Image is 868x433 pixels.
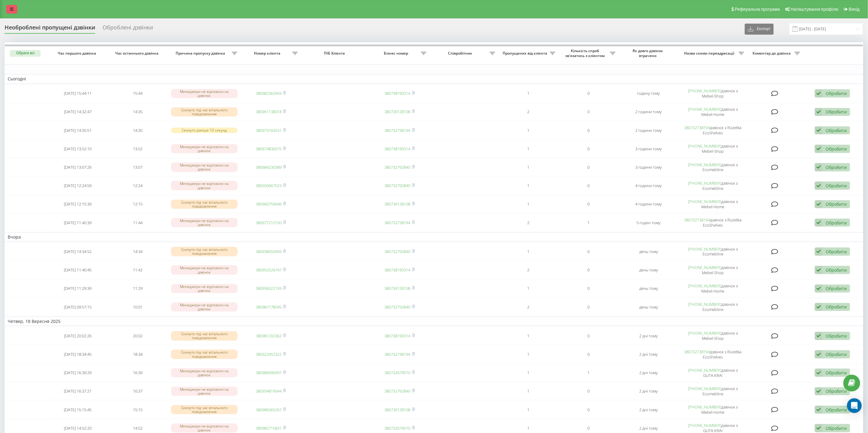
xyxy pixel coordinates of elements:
[498,364,559,381] td: 1
[559,159,619,176] td: 0
[619,214,679,231] td: 5 годин тому
[688,301,721,307] a: [PHONE_NUMBER]
[679,383,748,400] td: дзвінок з Ecomebline
[244,51,292,56] span: Номер клієнта
[373,51,421,56] span: Бізнес номер
[48,261,108,278] td: [DATE] 11:40:45
[385,333,411,339] a: 380738190314
[433,51,489,56] span: Співробітник
[171,368,238,377] div: Менеджери не відповіли на дзвінок
[108,243,168,260] td: 14:34
[256,146,282,151] a: 380674830075
[48,298,108,316] td: [DATE] 09:57:15
[385,128,411,133] a: 380732738194
[688,162,721,167] a: [PHONE_NUMBER]
[48,327,108,344] td: [DATE] 20:02:26
[256,90,282,96] a: 380682362943
[171,302,238,312] div: Менеджери не відповіли на дзвінок
[826,164,847,170] div: Обробити
[559,346,619,363] td: 0
[385,90,411,96] a: 380738190314
[826,285,847,291] div: Обробити
[256,285,282,291] a: 380958322193
[108,327,168,344] td: 20:02
[688,143,721,149] a: [PHONE_NUMBER]
[559,243,619,260] td: 0
[10,50,41,57] button: Обрати всі
[826,90,847,96] div: Обробити
[684,125,710,130] a: 380732738194
[559,140,619,157] td: 0
[256,183,282,188] a: 380500667023
[5,317,863,326] td: Четвер, 18 Вересня 2025
[619,298,679,316] td: день тому
[826,407,847,413] div: Обробити
[688,106,721,112] a: [PHONE_NUMBER]
[688,88,721,94] a: [PHONE_NUMBER]
[108,401,168,418] td: 15:15
[619,401,679,418] td: 2 дні тому
[5,74,863,83] td: Сьогодні
[498,280,559,297] td: 1
[48,140,108,157] td: [DATE] 13:52:10
[688,367,721,373] a: [PHONE_NUMBER]
[108,85,168,102] td: 15:44
[559,103,619,121] td: 0
[498,327,559,344] td: 1
[498,243,559,260] td: 1
[688,423,721,428] a: [PHONE_NUMBER]
[113,51,162,56] span: Час останнього дзвінка
[679,85,748,102] td: дзвінок з Mebel-Shop
[679,401,748,418] td: дзвінок з Mebel-Home
[256,388,282,394] a: 380934819044
[171,247,238,256] div: Скинуто під час вітального повідомлення
[171,331,238,340] div: Скинуто під час вітального повідомлення
[256,220,282,225] a: 380677212100
[679,243,748,260] td: дзвінок з Ecomebline
[826,201,847,207] div: Обробити
[619,364,679,381] td: 2 дні тому
[625,48,673,58] span: Як довго дзвінок втрачено
[688,330,721,336] a: [PHONE_NUMBER]
[688,265,721,270] a: [PHONE_NUMBER]
[559,196,619,213] td: 0
[385,285,411,291] a: 380739128108
[385,146,411,151] a: 380738190314
[619,103,679,121] td: 2 години тому
[847,398,862,413] div: Open Intercom Messenger
[108,214,168,231] td: 11:44
[745,24,774,35] button: Експорт
[498,383,559,400] td: 1
[385,109,411,114] a: 380739128108
[684,217,710,223] a: 380732738194
[108,383,168,400] td: 16:37
[826,128,847,133] div: Обробити
[108,159,168,176] td: 13:07
[385,407,411,412] a: 380739128108
[256,164,282,170] a: 380684230389
[385,304,411,310] a: 380732792840
[385,388,411,394] a: 380732792840
[619,280,679,297] td: день тому
[385,425,411,431] a: 380732679070
[5,24,95,34] div: Необроблені пропущені дзвінки
[48,85,108,102] td: [DATE] 15:44:11
[108,346,168,363] td: 18:34
[48,346,108,363] td: [DATE] 18:34:45
[619,122,679,139] td: 2 години тому
[385,201,411,207] a: 380739128108
[679,346,748,363] td: дзвінок з Rozetka EcoShelves
[385,370,411,375] a: 380732679070
[108,196,168,213] td: 12:15
[826,249,847,255] div: Обробити
[501,51,550,56] span: Пропущених від клієнта
[48,177,108,194] td: [DATE] 12:24:59
[735,7,780,12] span: Реферальна програма
[619,196,679,213] td: 4 години тому
[559,364,619,381] td: 1
[385,183,411,188] a: 380732792840
[559,122,619,139] td: 0
[559,85,619,102] td: 0
[559,327,619,344] td: 0
[53,51,102,56] span: Час першого дзвінка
